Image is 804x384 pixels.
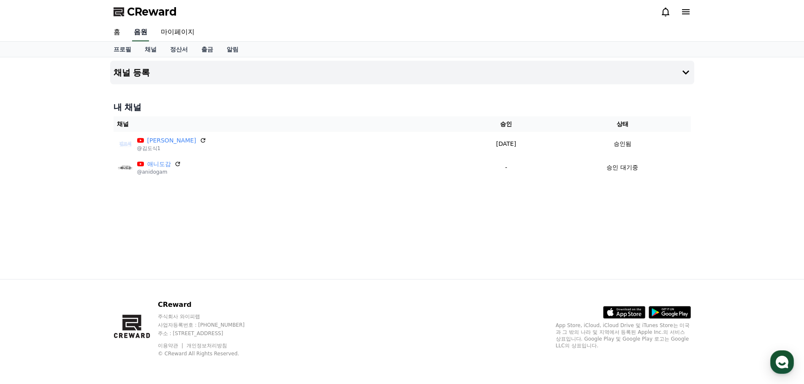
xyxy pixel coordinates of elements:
a: [PERSON_NAME] [147,136,196,145]
a: 애니도감 [147,160,171,169]
a: 대화 [56,267,109,288]
a: 홈 [107,24,127,41]
a: 홈 [3,267,56,288]
span: 홈 [27,280,32,287]
p: @anidogam [137,169,181,175]
p: 승인 대기중 [606,163,638,172]
a: 알림 [220,42,245,57]
th: 상태 [554,116,691,132]
img: 애니도감 [117,159,134,176]
p: CReward [158,300,261,310]
span: 설정 [130,280,141,287]
th: 채널 [114,116,458,132]
a: CReward [114,5,177,19]
a: 음원 [132,24,149,41]
span: 대화 [77,280,87,287]
p: App Store, iCloud, iCloud Drive 및 iTunes Store는 미국과 그 밖의 나라 및 지역에서 등록된 Apple Inc.의 서비스 상표입니다. Goo... [556,322,691,349]
a: 정산서 [163,42,195,57]
span: CReward [127,5,177,19]
a: 설정 [109,267,162,288]
a: 이용약관 [158,343,184,349]
p: @김도식1 [137,145,206,152]
p: 주소 : [STREET_ADDRESS] [158,330,261,337]
p: 사업자등록번호 : [PHONE_NUMBER] [158,322,261,328]
img: 김도식 [117,135,134,152]
p: [DATE] [462,140,551,148]
h4: 내 채널 [114,101,691,113]
button: 채널 등록 [110,61,694,84]
a: 개인정보처리방침 [187,343,227,349]
p: © CReward All Rights Reserved. [158,350,261,357]
p: - [462,163,551,172]
a: 마이페이지 [154,24,201,41]
a: 채널 [138,42,163,57]
h4: 채널 등록 [114,68,150,77]
p: 주식회사 와이피랩 [158,313,261,320]
a: 프로필 [107,42,138,57]
a: 출금 [195,42,220,57]
p: 승인됨 [614,140,631,148]
th: 승인 [458,116,554,132]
